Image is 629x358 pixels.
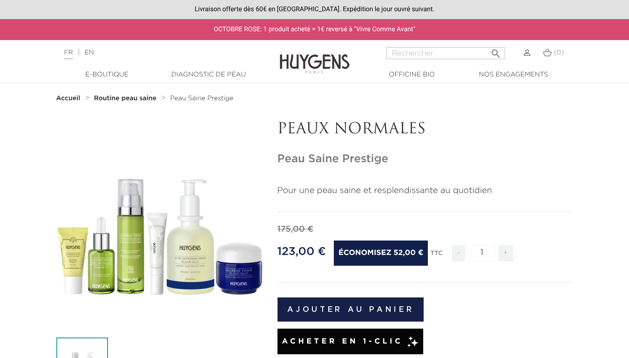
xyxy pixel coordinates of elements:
[431,243,443,268] div: TTC
[60,47,255,58] div: |
[498,245,513,262] span: +
[277,225,314,234] span: 175,00 €
[490,45,501,56] i: 
[84,49,94,56] a: EN
[277,185,573,197] p: Pour une peau saine et resplendissante au quotidien
[277,121,573,138] p: PEAUX NORMALES
[334,241,428,266] span: Économisez 52,00 €
[277,297,424,322] button: Ajouter au panier
[554,49,564,56] span: (0)
[56,95,81,102] strong: Accueil
[277,246,326,257] span: 123,00 €
[452,245,465,262] span: -
[467,70,560,80] a: Nos engagements
[468,245,496,261] input: Quantité
[61,70,154,80] a: E-Boutique
[365,70,459,80] a: Officine Bio
[56,95,82,102] a: Accueil
[277,152,573,166] h1: Peau Saine Prestige
[386,47,505,59] input: Rechercher
[94,95,156,102] strong: Routine peau saine
[64,49,73,59] a: FR
[487,44,504,57] button: 
[94,95,159,102] a: Routine peau saine
[280,39,350,75] img: Huygens
[162,70,255,80] a: Diagnostic de peau
[170,95,233,102] a: Peau Saine Prestige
